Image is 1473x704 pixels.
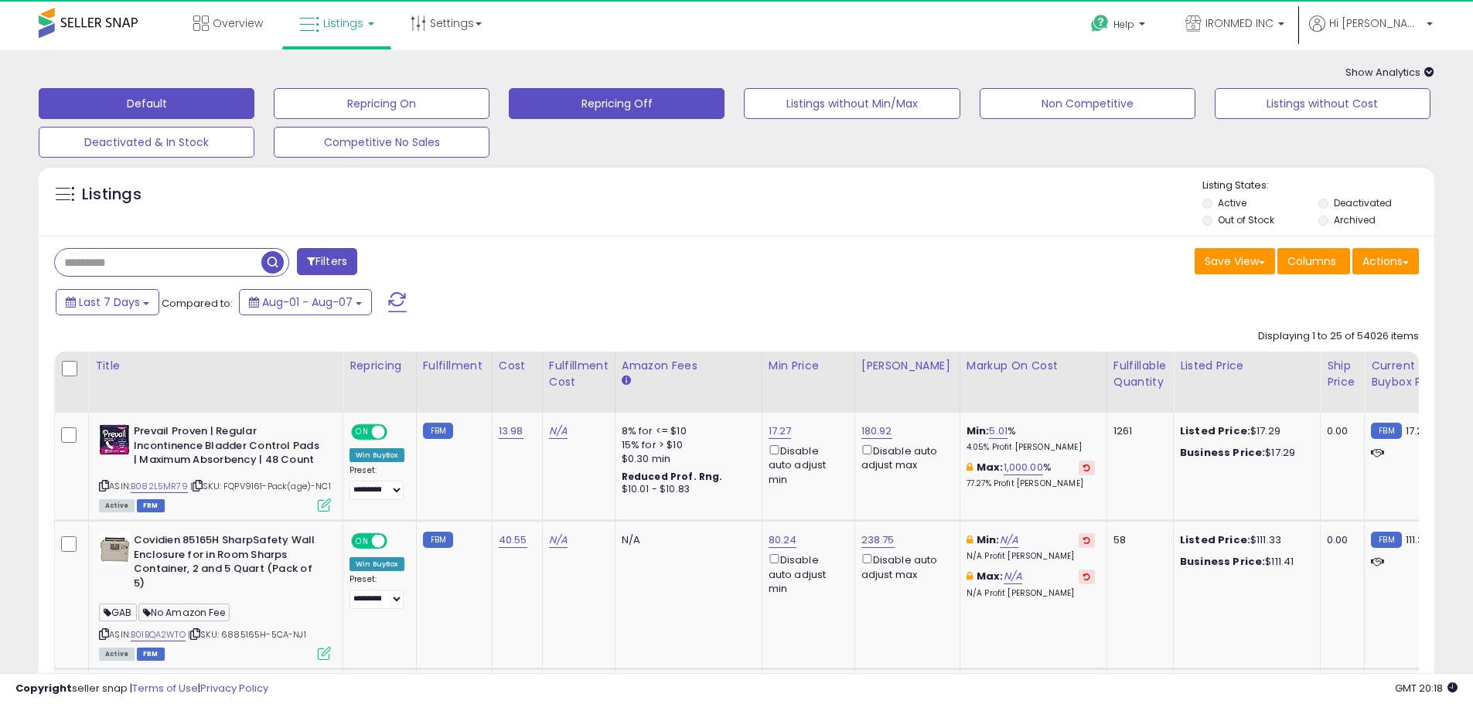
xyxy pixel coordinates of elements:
[967,461,1095,489] div: %
[323,15,363,31] span: Listings
[1195,248,1275,274] button: Save View
[138,604,230,621] span: No Amazon Fee
[1395,681,1458,695] span: 2025-08-15 20:18 GMT
[1371,532,1401,548] small: FBM
[769,551,843,596] div: Disable auto adjust min
[622,483,750,496] div: $10.01 - $10.83
[1090,14,1110,33] i: Get Help
[82,184,142,206] h5: Listings
[980,88,1195,119] button: Non Competitive
[499,423,523,439] a: 13.98
[200,681,268,695] a: Privacy Policy
[1352,248,1419,274] button: Actions
[137,648,165,661] span: FBM
[1205,15,1274,31] span: IRONMED INC
[353,535,372,548] span: ON
[1113,358,1167,390] div: Fulfillable Quantity
[861,358,953,374] div: [PERSON_NAME]
[353,426,372,439] span: ON
[1406,423,1429,438] span: 17.27
[960,352,1106,413] th: The percentage added to the cost of goods (COGS) that forms the calculator for Min & Max prices.
[39,88,254,119] button: Default
[967,423,990,438] b: Min:
[1329,15,1422,31] span: Hi [PERSON_NAME]
[967,358,1100,374] div: Markup on Cost
[622,470,723,483] b: Reduced Prof. Rng.
[213,15,263,31] span: Overview
[385,535,410,548] span: OFF
[1180,445,1265,460] b: Business Price:
[967,588,1095,599] p: N/A Profit [PERSON_NAME]
[15,681,72,695] strong: Copyright
[1180,424,1308,438] div: $17.29
[99,533,130,564] img: 41DPvntX88L._SL40_.jpg
[1345,65,1434,80] span: Show Analytics
[1000,532,1018,548] a: N/A
[99,533,331,658] div: ASIN:
[1371,423,1401,439] small: FBM
[1079,2,1161,50] a: Help
[1202,179,1434,193] p: Listing States:
[509,88,725,119] button: Repricing Off
[274,88,489,119] button: Repricing On
[1287,253,1336,269] span: Columns
[1180,533,1308,547] div: $111.33
[967,424,1095,453] div: %
[1180,358,1314,374] div: Listed Price
[1258,329,1419,344] div: Displaying 1 to 25 of 54026 items
[967,442,1095,453] p: 4.05% Profit [PERSON_NAME]
[769,532,797,548] a: 80.24
[499,358,536,374] div: Cost
[99,648,135,661] span: All listings currently available for purchase on Amazon
[769,423,792,439] a: 17.27
[977,532,1000,547] b: Min:
[39,127,254,158] button: Deactivated & In Stock
[989,423,1008,439] a: 5.01
[769,358,848,374] div: Min Price
[549,532,568,548] a: N/A
[744,88,960,119] button: Listings without Min/Max
[1180,554,1265,569] b: Business Price:
[99,424,331,510] div: ASIN:
[132,681,198,695] a: Terms of Use
[239,289,372,315] button: Aug-01 - Aug-07
[1327,533,1352,547] div: 0.00
[134,533,322,594] b: Covidien 85165H SharpSafety Wall Enclosure for in Room Sharps Container, 2 and 5 Quart (Pack of 5)
[190,480,331,492] span: | SKU: FQPV9161-Pack(age)-NC1
[1334,213,1376,226] label: Archived
[1113,533,1161,547] div: 58
[1180,446,1308,460] div: $17.29
[1180,532,1250,547] b: Listed Price:
[1004,569,1022,584] a: N/A
[622,452,750,466] div: $0.30 min
[423,423,453,439] small: FBM
[1309,15,1433,50] a: Hi [PERSON_NAME]
[95,358,336,374] div: Title
[79,294,140,310] span: Last 7 Days
[967,478,1095,489] p: 77.27% Profit [PERSON_NAME]
[1180,423,1250,438] b: Listed Price:
[131,628,186,641] a: B01BQA2WTO
[162,296,233,311] span: Compared to:
[349,574,404,609] div: Preset:
[977,569,1004,583] b: Max:
[349,557,404,571] div: Win BuyBox
[349,465,404,500] div: Preset:
[1327,424,1352,438] div: 0.00
[1113,18,1134,31] span: Help
[1277,248,1350,274] button: Columns
[349,448,404,462] div: Win BuyBox
[861,532,895,548] a: 238.75
[349,358,410,374] div: Repricing
[977,460,1004,474] b: Max:
[99,604,137,621] span: GAB
[549,358,609,390] div: Fulfillment Cost
[622,533,750,547] div: N/A
[1180,555,1308,569] div: $111.41
[1004,460,1043,475] a: 1,000.00
[861,442,948,472] div: Disable auto adjust max
[861,551,948,581] div: Disable auto adjust max
[622,358,755,374] div: Amazon Fees
[622,374,631,388] small: Amazon Fees.
[56,289,159,315] button: Last 7 Days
